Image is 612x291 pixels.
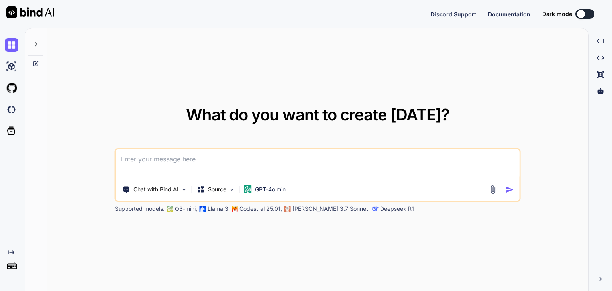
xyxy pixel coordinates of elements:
span: Dark mode [542,10,572,18]
img: darkCloudIdeIcon [5,103,18,116]
span: Documentation [488,11,530,18]
img: claude [284,206,291,212]
p: Codestral 25.01, [239,205,282,213]
img: icon [506,185,514,194]
img: GPT-4 [167,206,173,212]
img: claude [372,206,379,212]
p: Source [208,185,226,193]
span: Discord Support [431,11,476,18]
p: GPT-4o min.. [255,185,289,193]
img: githubLight [5,81,18,95]
img: attachment [488,185,498,194]
img: ai-studio [5,60,18,73]
p: Supported models: [115,205,165,213]
img: Mistral-AI [232,206,238,212]
p: [PERSON_NAME] 3.7 Sonnet, [292,205,370,213]
button: Documentation [488,10,530,18]
img: Pick Tools [181,186,188,193]
span: What do you want to create [DATE]? [186,105,449,124]
img: GPT-4o mini [244,185,252,193]
p: Deepseek R1 [380,205,414,213]
p: Llama 3, [208,205,230,213]
p: O3-mini, [175,205,197,213]
img: chat [5,38,18,52]
p: Chat with Bind AI [133,185,178,193]
img: Llama2 [200,206,206,212]
button: Discord Support [431,10,476,18]
img: Bind AI [6,6,54,18]
img: Pick Models [229,186,235,193]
